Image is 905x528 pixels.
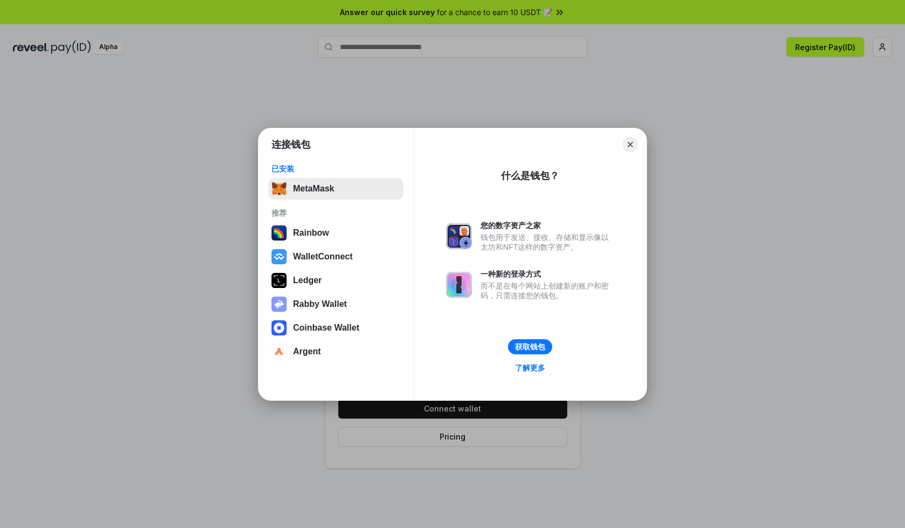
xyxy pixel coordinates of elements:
[293,252,353,262] div: WalletConnect
[509,361,552,375] a: 了解更多
[293,299,347,309] div: Rabby Wallet
[271,208,400,218] div: 推荐
[293,276,322,285] div: Ledger
[271,225,287,241] img: svg+xml,%3Csvg%20width%3D%22120%22%20height%3D%22120%22%20viewBox%3D%220%200%20120%20120%22%20fil...
[508,339,552,354] button: 获取钱包
[481,281,614,300] div: 而不是在每个网站上创建新的账户和密码，只需连接您的钱包。
[271,320,287,335] img: svg+xml,%3Csvg%20width%3D%2228%22%20height%3D%2228%22%20viewBox%3D%220%200%2028%2028%22%20fill%3D...
[268,270,403,291] button: Ledger
[293,184,334,194] div: MetaMask
[271,164,400,174] div: 已安装
[293,228,329,238] div: Rainbow
[271,138,310,151] h1: 连接钱包
[268,246,403,268] button: WalletConnect
[446,272,472,298] img: svg+xml,%3Csvg%20xmlns%3D%22http%3A%2F%2Fwww.w3.org%2F2000%2Fsvg%22%20fill%3D%22none%22%20viewBox...
[481,269,614,279] div: 一种新的登录方式
[481,232,614,252] div: 钱包用于发送、接收、存储和显示像以太坊和NFT这样的数字资产。
[481,221,614,230] div: 您的数字资产之家
[271,297,287,312] img: svg+xml,%3Csvg%20xmlns%3D%22http%3A%2F%2Fwww.w3.org%2F2000%2Fsvg%22%20fill%3D%22none%22%20viewBox...
[515,363,545,373] div: 了解更多
[268,222,403,244] button: Rainbow
[293,347,321,356] div: Argent
[623,137,638,152] button: Close
[268,317,403,339] button: Coinbase Wallet
[446,223,472,249] img: svg+xml,%3Csvg%20xmlns%3D%22http%3A%2F%2Fwww.w3.org%2F2000%2Fsvg%22%20fill%3D%22none%22%20viewBox...
[271,249,287,264] img: svg+xml,%3Csvg%20width%3D%2228%22%20height%3D%2228%22%20viewBox%3D%220%200%2028%2028%22%20fill%3D...
[271,273,287,288] img: svg+xml,%3Csvg%20xmlns%3D%22http%3A%2F%2Fwww.w3.org%2F2000%2Fsvg%22%20width%3D%2228%22%20height%3...
[271,344,287,359] img: svg+xml,%3Csvg%20width%3D%2228%22%20height%3D%2228%22%20viewBox%3D%220%200%2028%2028%22%20fill%3D...
[268,341,403,362] button: Argent
[268,293,403,315] button: Rabby Wallet
[501,169,559,182] div: 什么是钱包？
[271,181,287,196] img: svg+xml,%3Csvg%20fill%3D%22none%22%20height%3D%2233%22%20viewBox%3D%220%200%2035%2033%22%20width%...
[515,342,545,352] div: 获取钱包
[268,178,403,200] button: MetaMask
[293,323,359,333] div: Coinbase Wallet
